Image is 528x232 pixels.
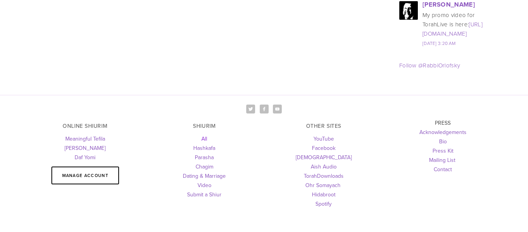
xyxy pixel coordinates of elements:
a: Parasha [195,153,214,161]
a: TorahDownloads [304,172,344,180]
a: [PERSON_NAME] [65,144,106,152]
img: gkDPMaBV_normal.jpg [399,1,418,20]
a: Daf Yomi [75,153,95,161]
a: Hashkafa [193,144,215,152]
h3: SHIURIM [152,123,258,129]
a: Press Kit [433,147,453,155]
a: Aish Audio [311,163,337,170]
a: [DATE] 3:20 AM [422,40,455,46]
a: Video [198,181,211,189]
a: Meaningful Tefila [65,135,105,143]
div: My promo video for TorahLive is here: [422,10,496,38]
a: Follow @RabbiOrlofsky [399,61,460,69]
a: Ohr Somayach [305,181,341,189]
a: Manage Account [51,167,119,184]
a: Acknowledgements [419,128,467,136]
a: Hidabroot [312,191,336,198]
a: YouTube [313,135,334,143]
a: Spotify [315,200,332,208]
a: Contact [434,165,452,173]
a: [DEMOGRAPHIC_DATA] [296,153,352,161]
a: Facebook [312,144,336,152]
a: Bio [439,137,447,145]
h3: ONLINE SHIURIM [32,123,138,129]
a: Chagim [196,163,213,170]
a: Submit a Shiur [187,191,221,198]
a: Dating & Marriage [183,172,226,180]
h3: OTHER SITES [271,123,377,129]
a: All [201,135,207,143]
a: Mailing List [429,156,455,164]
